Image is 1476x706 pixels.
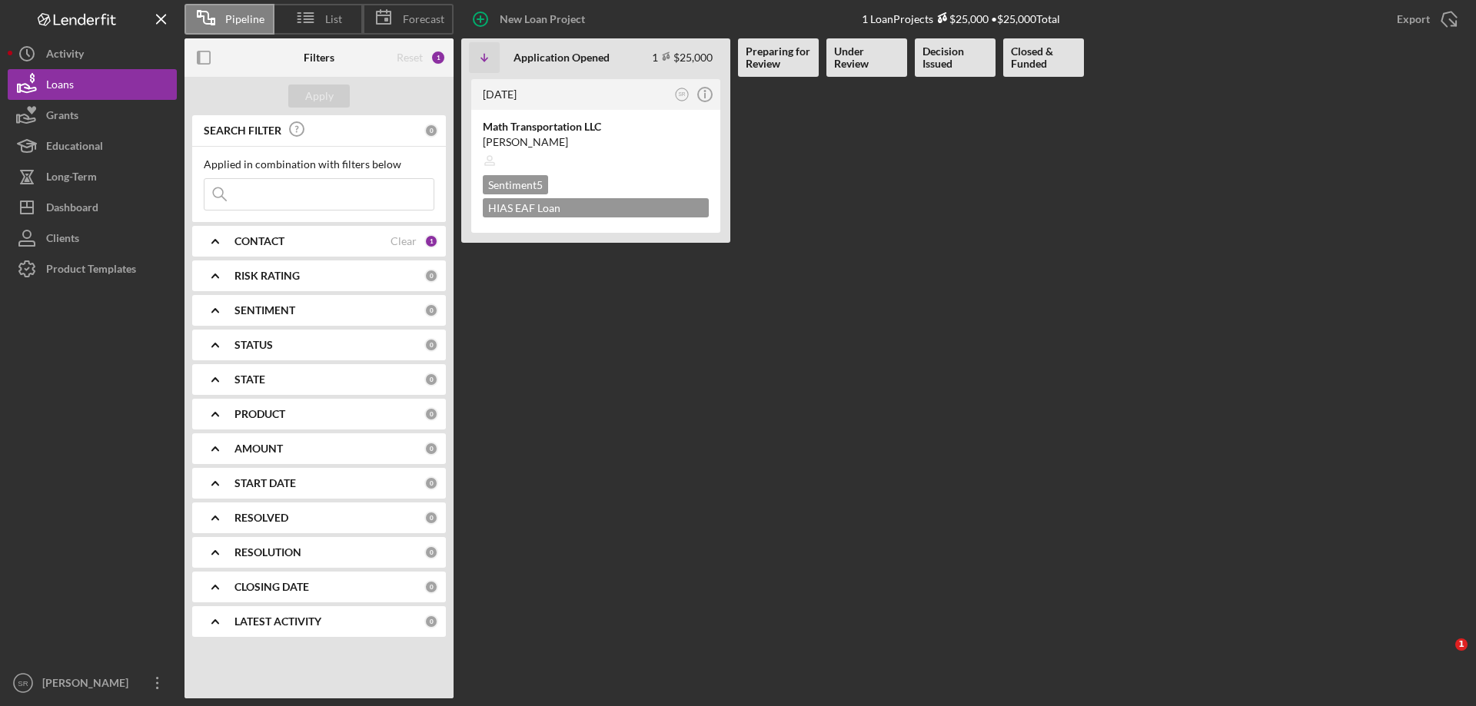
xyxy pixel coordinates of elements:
div: 0 [424,545,438,559]
b: Preparing for Review [746,45,811,70]
div: 0 [424,511,438,525]
div: 0 [424,615,438,628]
b: Closed & Funded [1011,45,1076,70]
button: SR [672,85,693,105]
b: STATE [234,373,265,386]
div: Activity [46,38,84,73]
b: START DATE [234,477,296,489]
div: 0 [424,476,438,490]
div: Dashboard [46,192,98,227]
button: Grants [8,100,177,131]
div: Clear [391,235,417,247]
div: Clients [46,223,79,257]
a: [DATE]SRMath Transportation LLC[PERSON_NAME]Sentiment5HIAS EAF Loan Application_[US_STATE]$25,000 [469,77,723,235]
div: HIAS EAF Loan Application_[US_STATE] $25,000 [483,198,709,217]
div: 1 [430,50,446,65]
b: SENTIMENT [234,304,295,317]
div: 0 [424,338,438,352]
div: 0 [424,407,438,421]
div: New Loan Project [500,4,585,35]
div: 0 [424,303,438,317]
b: PRODUCT [234,408,285,420]
div: $25,000 [933,12,989,25]
b: RESOLUTION [234,546,301,559]
span: Forecast [403,13,444,25]
b: AMOUNT [234,442,283,455]
div: [PERSON_NAME] [483,134,709,150]
div: [PERSON_NAME] [38,668,138,702]
div: Product Templates [46,254,136,288]
iframe: Intercom live chat [1424,638,1461,675]
div: Apply [305,85,334,108]
b: Filters [304,51,334,64]
b: Decision Issued [922,45,988,70]
button: New Loan Project [461,4,600,35]
b: CLOSING DATE [234,581,309,593]
div: 1 [424,234,438,248]
b: RESOLVED [234,512,288,524]
button: Export [1381,4,1468,35]
div: Applied in combination with filters below [204,158,434,171]
button: Long-Term [8,161,177,192]
text: SR [679,91,686,97]
div: 0 [424,269,438,283]
time: 2025-07-30 20:11 [483,88,517,101]
button: SR[PERSON_NAME] [8,668,177,698]
div: 1 $25,000 [652,51,713,64]
b: STATUS [234,339,273,351]
text: SR [18,679,28,688]
div: 0 [424,580,438,594]
div: 0 [424,442,438,456]
b: Under Review [834,45,899,70]
button: Product Templates [8,254,177,284]
button: Loans [8,69,177,100]
button: Apply [288,85,350,108]
b: SEARCH FILTER [204,124,281,137]
button: Educational [8,131,177,161]
div: 1 Loan Projects • $25,000 Total [862,12,1060,25]
div: Export [1397,4,1430,35]
div: Reset [397,51,423,64]
div: Educational [46,131,103,165]
div: Grants [46,100,78,134]
div: 0 [424,373,438,386]
b: Application Opened [514,51,610,64]
div: Sentiment 5 [483,175,548,194]
span: Pipeline [225,13,264,25]
button: Activity [8,38,177,69]
div: Loans [46,69,74,104]
span: List [325,13,342,25]
b: LATEST ACTIVITY [234,615,321,628]
b: RISK RATING [234,270,300,282]
button: Clients [8,223,177,254]
b: CONTACT [234,235,284,247]
div: Math Transportation LLC [483,119,709,134]
button: Dashboard [8,192,177,223]
span: 1 [1455,638,1468,651]
div: 0 [424,124,438,138]
div: Long-Term [46,161,97,196]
